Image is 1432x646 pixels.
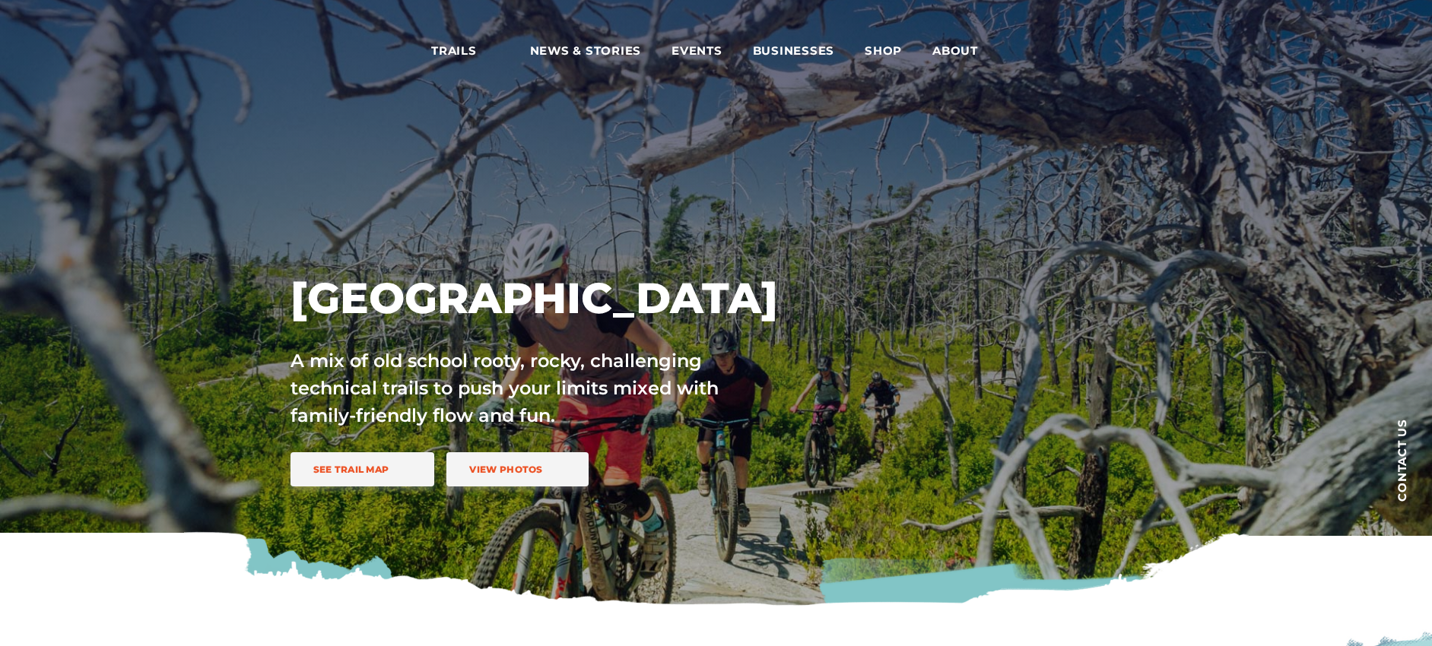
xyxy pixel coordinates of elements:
span: Events [672,43,722,59]
a: Contact us [1371,395,1432,524]
h1: [GEOGRAPHIC_DATA] [291,271,853,325]
span: Contact us [1396,419,1408,502]
span: View Photos [469,464,542,475]
span: About [932,43,1001,59]
p: A mix of old school rooty, rocky, challenging technical trails to push your limits mixed with fam... [291,347,753,429]
span: See Trail Map [313,464,389,475]
a: See Trail Map trail icon [291,452,435,486]
span: Shop [865,43,902,59]
span: Businesses [753,43,835,59]
span: News & Stories [530,43,642,59]
span: Trails [431,43,500,59]
a: View Photos trail icon [446,452,588,486]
